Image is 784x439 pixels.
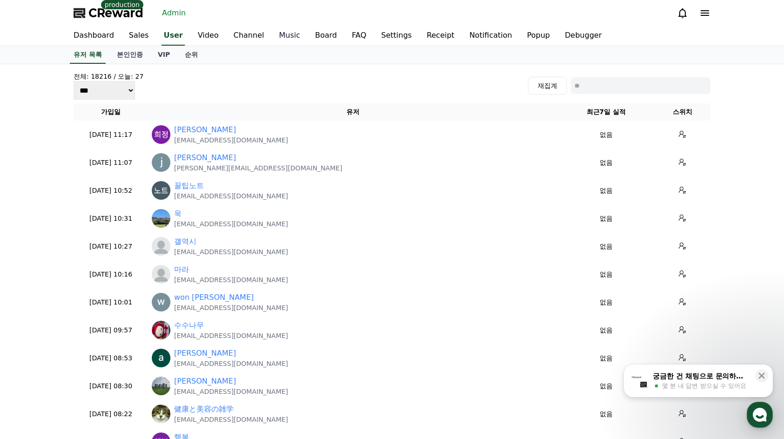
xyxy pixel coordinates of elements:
[561,353,651,363] p: 없음
[174,292,254,303] a: won [PERSON_NAME]
[152,321,170,339] img: https://cdn.creward.net/profile/user/YY09Sep 23, 2025100047_e49afca38380cc9a5733f2dc3c44bf4321e43...
[77,353,144,363] p: [DATE] 08:53
[520,26,557,46] a: Popup
[174,219,288,229] p: [EMAIL_ADDRESS][DOMAIN_NAME]
[655,103,710,121] th: 스위치
[158,6,189,20] a: Admin
[77,130,144,140] p: [DATE] 11:17
[174,415,288,424] p: [EMAIL_ADDRESS][DOMAIN_NAME]
[308,26,345,46] a: Board
[3,295,61,318] a: 홈
[66,26,122,46] a: Dashboard
[152,209,170,228] img: http://k.kakaocdn.net/dn/sqRo0/btsPB2tNMZi/xGU0zv1ZgjwrLuNfT1Rq3K/img_640x640.jpg
[174,163,342,173] p: [PERSON_NAME][EMAIL_ADDRESS][DOMAIN_NAME]
[174,124,236,135] a: [PERSON_NAME]
[144,309,155,317] span: 설정
[561,158,651,168] p: 없음
[174,208,182,219] a: 욱
[561,381,651,391] p: 없음
[174,404,234,415] a: 健康と美容の雑学
[561,297,651,307] p: 없음
[85,310,96,317] span: 대화
[174,376,236,387] a: [PERSON_NAME]
[152,237,170,256] img: profile_blank.webp
[162,26,184,46] a: User
[61,295,120,318] a: 대화
[77,297,144,307] p: [DATE] 10:01
[29,309,35,317] span: 홈
[174,275,288,284] p: [EMAIL_ADDRESS][DOMAIN_NAME]
[561,130,651,140] p: 없음
[148,103,558,121] th: 유저
[528,77,567,95] button: 재집계
[174,135,288,145] p: [EMAIL_ADDRESS][DOMAIN_NAME]
[345,26,374,46] a: FAQ
[462,26,520,46] a: Notification
[174,387,288,396] p: [EMAIL_ADDRESS][DOMAIN_NAME]
[77,242,144,251] p: [DATE] 10:27
[88,6,143,20] span: CReward
[77,186,144,196] p: [DATE] 10:52
[120,295,179,318] a: 설정
[174,264,189,275] a: 마라
[77,409,144,419] p: [DATE] 08:22
[150,46,177,64] a: VIP
[561,325,651,335] p: 없음
[77,214,144,223] p: [DATE] 10:31
[152,125,170,144] img: https://lh3.googleusercontent.com/a/ACg8ocLUKY-chQNE8Nd5F7jnyD6qsefo_2UrX-AdtV_taITDWV67OE8=s96-c
[174,331,288,340] p: [EMAIL_ADDRESS][DOMAIN_NAME]
[174,359,288,368] p: [EMAIL_ADDRESS][DOMAIN_NAME]
[74,72,143,81] h4: 전체: 18216 / 오늘: 27
[122,26,156,46] a: Sales
[77,270,144,279] p: [DATE] 10:16
[190,26,226,46] a: Video
[561,270,651,279] p: 없음
[419,26,462,46] a: Receipt
[152,377,170,395] img: http://k.kakaocdn.net/dn/yeUsH/btsNxzhfrsJ/hmZK1LAQNyX0EuNWFJbWDk/img_640x640.jpg
[152,181,170,200] img: https://lh3.googleusercontent.com/a/ACg8ocKojOv9uPU8feHbdoRDRdmq0VX2yokmL-wsartIuIhzqXLDhA=s96-c
[74,6,143,20] a: CReward
[152,293,170,311] img: https://lh3.googleusercontent.com/a/ACg8ocJkp5354K5UUa3fy__nqMVPIMT8MVrTQRYGDGwTh2vEdI8jfw=s96-c
[226,26,272,46] a: Channel
[561,242,651,251] p: 없음
[152,405,170,423] img: https://lh3.googleusercontent.com/a/ACg8ocJCogVRlnqdDNq1t3obVyx1991wI2NC1dUD-xfggWsk9N-pqb0=s96-c
[174,152,236,163] a: [PERSON_NAME]
[174,348,236,359] a: [PERSON_NAME]
[77,381,144,391] p: [DATE] 08:30
[177,46,205,64] a: 순위
[561,186,651,196] p: 없음
[271,26,308,46] a: Music
[74,103,148,121] th: 가입일
[374,26,419,46] a: Settings
[174,247,288,257] p: [EMAIL_ADDRESS][DOMAIN_NAME]
[174,236,196,247] a: 걜역시
[174,180,204,191] a: 꿀팁노트
[558,103,655,121] th: 최근7일 실적
[561,409,651,419] p: 없음
[77,325,144,335] p: [DATE] 09:57
[77,158,144,168] p: [DATE] 11:07
[174,320,204,331] a: 수수나무
[561,214,651,223] p: 없음
[152,349,170,367] img: https://lh3.googleusercontent.com/a/ACg8ocKglwDMKUIUh_vTtzFl5KqUAIfG__iuU_3rHA0hqbuPQNrRzA=s96-c
[557,26,609,46] a: Debugger
[109,46,150,64] a: 본인인증
[174,191,288,201] p: [EMAIL_ADDRESS][DOMAIN_NAME]
[174,303,288,312] p: [EMAIL_ADDRESS][DOMAIN_NAME]
[152,265,170,284] img: profile_blank.webp
[70,46,106,64] a: 유저 목록
[152,153,170,172] img: https://lh3.googleusercontent.com/a/ACg8ocL0Ay-5yFt45oCzwrJ2ebfmopj0pfysizPA6cuz6MNjzqyU_w=s96-c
